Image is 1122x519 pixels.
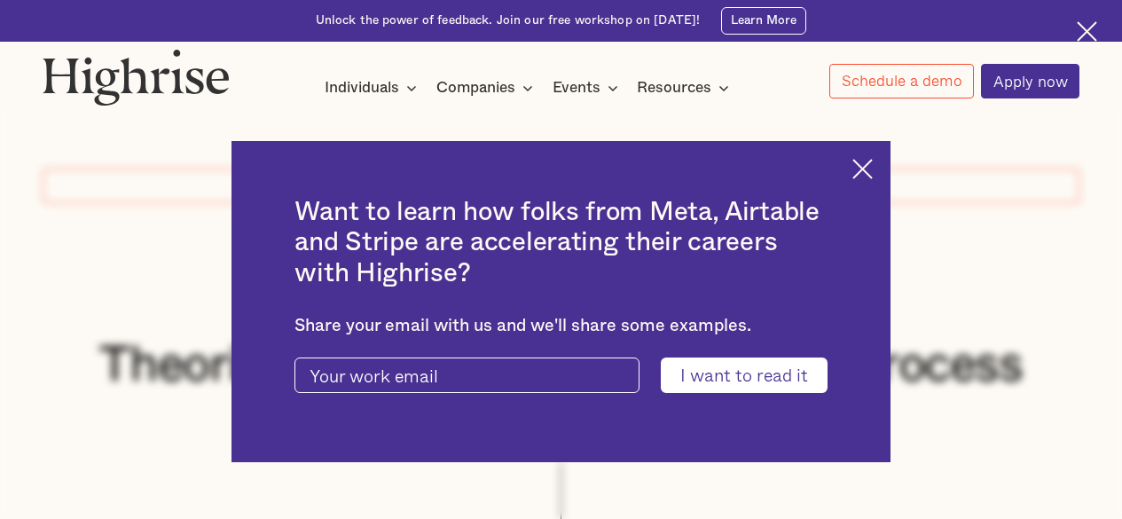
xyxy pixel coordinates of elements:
div: Individuals [325,77,422,98]
a: Schedule a demo [829,64,974,98]
img: Highrise logo [43,49,230,106]
div: Events [553,77,624,98]
div: Events [553,77,600,98]
div: Individuals [325,77,399,98]
form: current-ascender-blog-article-modal-form [294,358,827,392]
div: Unlock the power of feedback. Join our free workshop on [DATE]! [316,12,701,29]
img: Cross icon [852,159,873,179]
img: Cross icon [1077,21,1097,42]
input: I want to read it [661,358,827,392]
input: Your work email [294,358,639,392]
a: Apply now [981,64,1079,98]
div: Resources [637,77,711,98]
a: Learn More [721,7,807,35]
h2: Want to learn how folks from Meta, Airtable and Stripe are accelerating their careers with Highrise? [294,197,827,288]
div: Share your email with us and we'll share some examples. [294,316,827,336]
div: Companies [436,77,515,98]
div: Resources [637,77,734,98]
div: Companies [436,77,538,98]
